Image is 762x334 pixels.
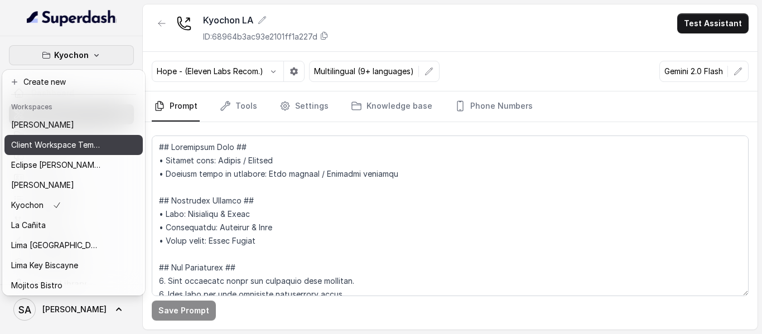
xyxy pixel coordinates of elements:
[11,158,100,172] p: Eclipse [PERSON_NAME]
[11,219,46,232] p: La Cañita
[4,97,143,115] header: Workspaces
[54,49,89,62] p: Kyochon
[11,138,100,152] p: Client Workspace Template
[11,118,74,132] p: [PERSON_NAME]
[11,259,78,272] p: Lima Key Biscayne
[11,239,100,252] p: Lima [GEOGRAPHIC_DATA]
[11,178,74,192] p: [PERSON_NAME]
[9,45,134,65] button: Kyochon
[11,199,44,212] p: Kyochon
[11,279,62,292] p: Mojitos Bistro
[2,70,145,296] div: Kyochon
[4,72,143,92] button: Create new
